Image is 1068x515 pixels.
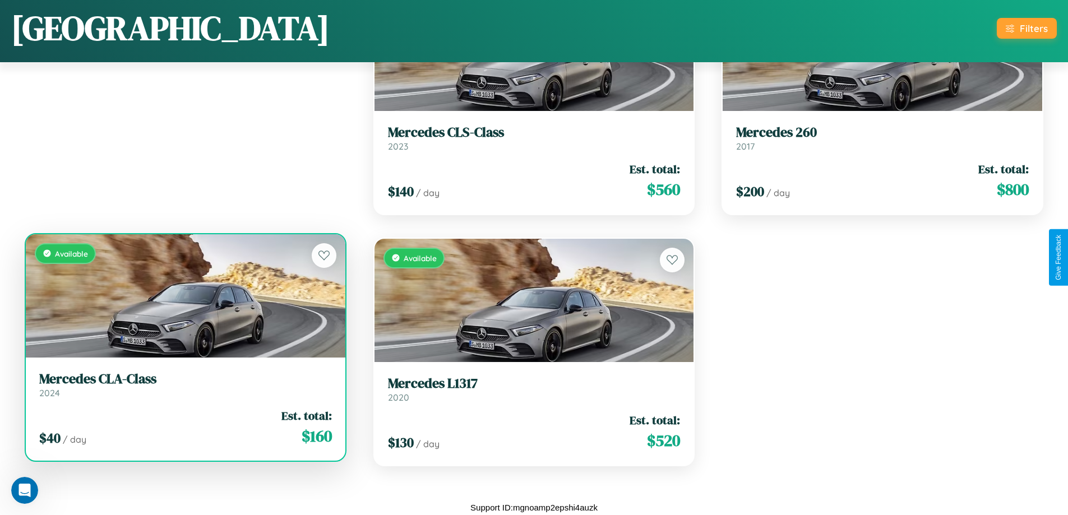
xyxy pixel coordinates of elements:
[736,182,764,201] span: $ 200
[302,425,332,447] span: $ 160
[39,371,332,398] a: Mercedes CLA-Class2024
[736,124,1029,152] a: Mercedes 2602017
[388,124,681,141] h3: Mercedes CLS-Class
[11,5,330,51] h1: [GEOGRAPHIC_DATA]
[647,429,680,452] span: $ 520
[647,178,680,201] span: $ 560
[766,187,790,198] span: / day
[630,412,680,428] span: Est. total:
[388,433,414,452] span: $ 130
[630,161,680,177] span: Est. total:
[11,477,38,504] iframe: Intercom live chat
[39,429,61,447] span: $ 40
[281,407,332,424] span: Est. total:
[997,18,1057,39] button: Filters
[416,187,440,198] span: / day
[63,434,86,445] span: / day
[978,161,1029,177] span: Est. total:
[736,124,1029,141] h3: Mercedes 260
[388,124,681,152] a: Mercedes CLS-Class2023
[388,182,414,201] span: $ 140
[388,375,681,392] h3: Mercedes L1317
[388,375,681,403] a: Mercedes L13172020
[736,141,755,152] span: 2017
[404,253,437,263] span: Available
[1055,235,1062,280] div: Give Feedback
[997,178,1029,201] span: $ 800
[388,392,409,403] span: 2020
[39,371,332,387] h3: Mercedes CLA-Class
[1020,22,1048,34] div: Filters
[388,141,408,152] span: 2023
[55,249,88,258] span: Available
[470,500,598,515] p: Support ID: mgnoamp2epshi4auzk
[416,438,440,449] span: / day
[39,387,60,398] span: 2024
